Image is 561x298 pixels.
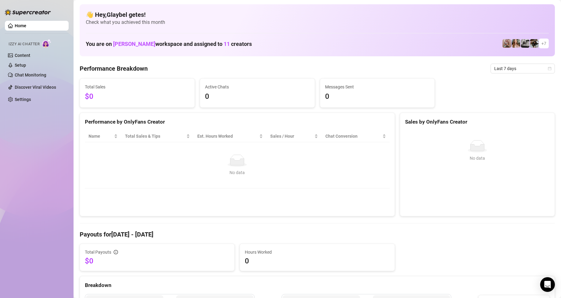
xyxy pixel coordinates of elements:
[325,84,430,90] span: Messages Sent
[89,133,113,140] span: Name
[113,41,155,47] span: [PERSON_NAME]
[245,249,389,255] span: Hours Worked
[494,64,551,73] span: Last 7 days
[85,118,390,126] div: Performance by OnlyFans Creator
[86,19,549,26] span: Check what you achieved this month
[245,256,389,266] span: 0
[512,39,520,48] img: Chloe (@chloefoxxe)
[325,133,381,140] span: Chat Conversion
[15,63,26,68] a: Setup
[405,118,550,126] div: Sales by OnlyFans Creator
[42,39,51,48] img: AI Chatter
[91,169,384,176] div: No data
[530,39,539,48] img: Rose (@rose_d_kush)
[407,155,547,162] div: No data
[548,67,552,70] span: calendar
[541,40,546,47] span: + 7
[86,10,549,19] h4: 👋 Hey, Glaybel getes !
[86,41,252,47] h1: You are on workspace and assigned to creators
[15,73,46,77] a: Chat Monitoring
[197,133,258,140] div: Est. Hours Worked
[15,85,56,90] a: Discover Viral Videos
[15,97,31,102] a: Settings
[224,41,230,47] span: 11
[205,91,310,102] span: 0
[502,39,511,48] img: Leila (@leila_n)
[80,64,148,73] h4: Performance Breakdown
[85,249,111,255] span: Total Payouts
[270,133,313,140] span: Sales / Hour
[80,230,555,239] h4: Payouts for [DATE] - [DATE]
[125,133,185,140] span: Total Sales & Tips
[85,281,550,289] div: Breakdown
[85,84,190,90] span: Total Sales
[5,9,51,15] img: logo-BBDzfeDw.svg
[85,130,121,142] th: Name
[9,41,40,47] span: Izzy AI Chatter
[85,256,229,266] span: $0
[85,91,190,102] span: $0
[205,84,310,90] span: Active Chats
[15,23,26,28] a: Home
[521,39,529,48] img: Tay️ (@itstaysis)
[267,130,322,142] th: Sales / Hour
[114,250,118,254] span: info-circle
[322,130,389,142] th: Chat Conversion
[121,130,194,142] th: Total Sales & Tips
[540,277,555,292] div: Open Intercom Messenger
[15,53,30,58] a: Content
[325,91,430,102] span: 0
